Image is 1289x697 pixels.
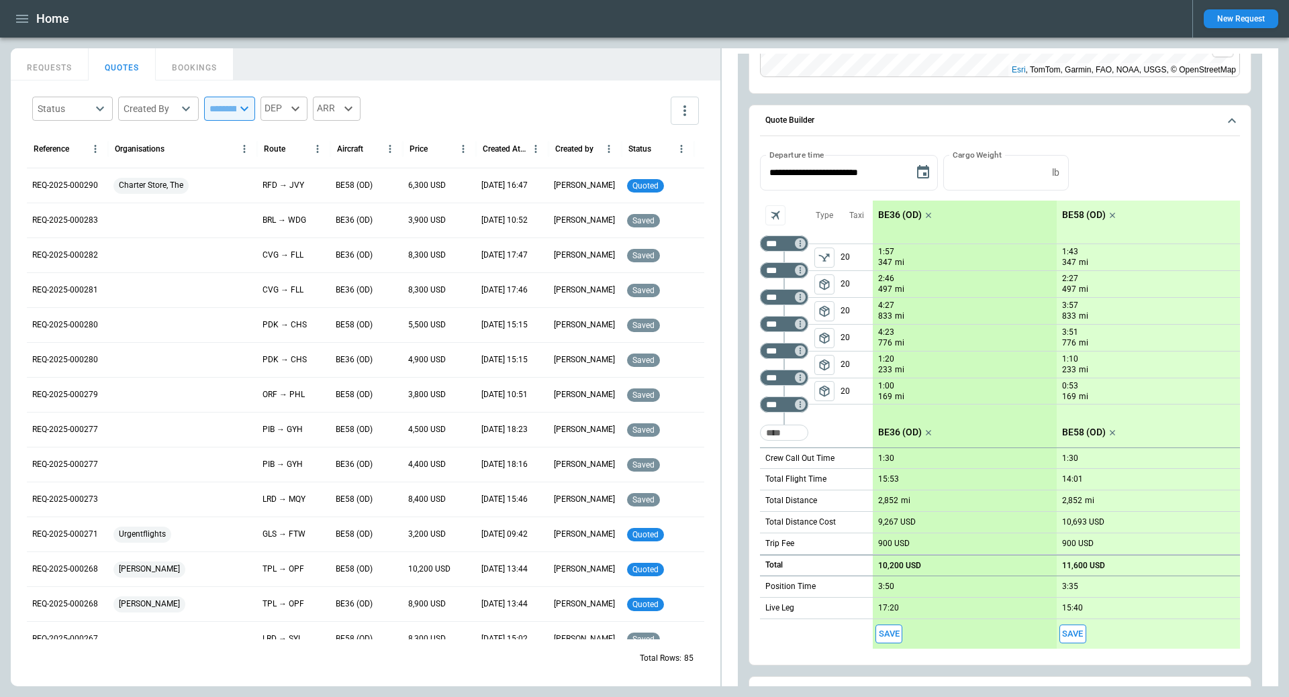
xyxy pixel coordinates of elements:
[878,311,892,322] p: 833
[630,600,661,609] span: quoted
[89,48,156,81] button: QUOTES
[481,319,528,331] p: 09/16/2025 15:15
[1012,63,1236,76] div: , TomTom, Garmin, FAO, NOAA, USGS, © OpenStreetMap
[526,140,545,158] button: Created At (UTC-05:00) column menu
[818,384,831,398] span: package_2
[895,284,904,295] p: mi
[336,180,373,191] p: BE58 (OD)
[1062,209,1106,221] p: BE58 (OD)
[262,284,303,296] p: CVG → FLL
[1062,364,1076,376] p: 233
[262,180,304,191] p: RFD → JVY
[32,284,98,296] p: REQ-2025-000281
[481,354,528,366] p: 09/16/2025 15:15
[262,215,306,226] p: BRL → WDG
[878,354,894,364] p: 1:20
[481,494,528,505] p: 09/11/2025 15:46
[841,271,873,297] p: 20
[769,149,824,160] label: Departure time
[1204,9,1278,28] button: New Request
[32,354,98,366] p: REQ-2025-000280
[628,144,651,154] div: Status
[113,552,185,586] span: [PERSON_NAME]
[684,653,694,664] p: 85
[671,97,699,125] button: more
[760,425,808,441] div: Too short
[760,289,808,305] div: Too short
[408,494,446,505] p: 8,400 USD
[336,389,373,400] p: BE58 (OD)
[1085,495,1094,506] p: mi
[554,250,615,261] p: [PERSON_NAME]
[554,529,615,540] p: [PERSON_NAME]
[1079,391,1088,403] p: mi
[1062,257,1076,268] p: 347
[765,116,814,125] h6: Quote Builder
[481,215,528,226] p: 09/17/2025 10:52
[1062,337,1076,349] p: 776
[1062,274,1078,284] p: 2:27
[878,247,894,257] p: 1:57
[818,358,831,372] span: package_2
[760,105,1240,136] button: Quote Builder
[408,598,446,610] p: 8,900 USD
[878,327,894,337] p: 4:23
[408,389,446,400] p: 3,800 USD
[630,425,657,435] span: saved
[1079,311,1088,322] p: mi
[481,564,528,575] p: 09/04/2025 13:44
[336,459,373,470] p: BE36 (OD)
[32,319,98,331] p: REQ-2025-000280
[760,262,808,278] div: Too short
[336,633,373,645] p: BE58 (OD)
[336,354,373,366] p: BE36 (OD)
[1062,391,1076,403] p: 169
[262,389,305,400] p: ORF → PHL
[878,391,892,403] p: 169
[408,529,446,540] p: 3,200 USD
[1062,311,1076,322] p: 833
[156,48,234,81] button: BOOKINGS
[1062,582,1078,592] p: 3:35
[32,389,98,400] p: REQ-2025-000279
[86,140,105,158] button: Reference column menu
[760,396,808,413] div: Too short
[630,286,657,295] span: saved
[554,459,615,470] p: [PERSON_NAME]
[1062,603,1083,613] p: 15:40
[600,140,618,158] button: Created by column menu
[11,48,89,81] button: REQUESTS
[1062,354,1078,364] p: 1:10
[814,355,834,375] button: left aligned
[262,529,305,540] p: GLS → FTW
[408,564,450,575] p: 10,200 USD
[308,140,327,158] button: Route column menu
[878,453,894,464] p: 1:30
[878,517,916,527] p: 9,267 USD
[895,311,904,322] p: mi
[630,251,657,260] span: saved
[878,364,892,376] p: 233
[878,381,894,391] p: 1:00
[336,250,373,261] p: BE36 (OD)
[895,364,904,376] p: mi
[878,539,910,549] p: 900 USD
[32,215,98,226] p: REQ-2025-000283
[481,529,528,540] p: 09/11/2025 09:42
[408,180,446,191] p: 6,300 USD
[32,459,98,470] p: REQ-2025-000277
[1079,337,1088,349] p: mi
[1062,247,1078,257] p: 1:43
[760,370,808,386] div: Too short
[760,343,808,359] div: Too short
[878,496,898,506] p: 2,852
[630,495,657,504] span: saved
[262,494,305,505] p: LRD → MQY
[1079,257,1088,268] p: mi
[1062,474,1083,484] p: 14:01
[113,168,189,203] span: Charter Store, The
[878,257,892,268] p: 347
[760,235,808,252] div: Too short
[235,140,254,158] button: Organisations column menu
[765,581,816,592] p: Position Time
